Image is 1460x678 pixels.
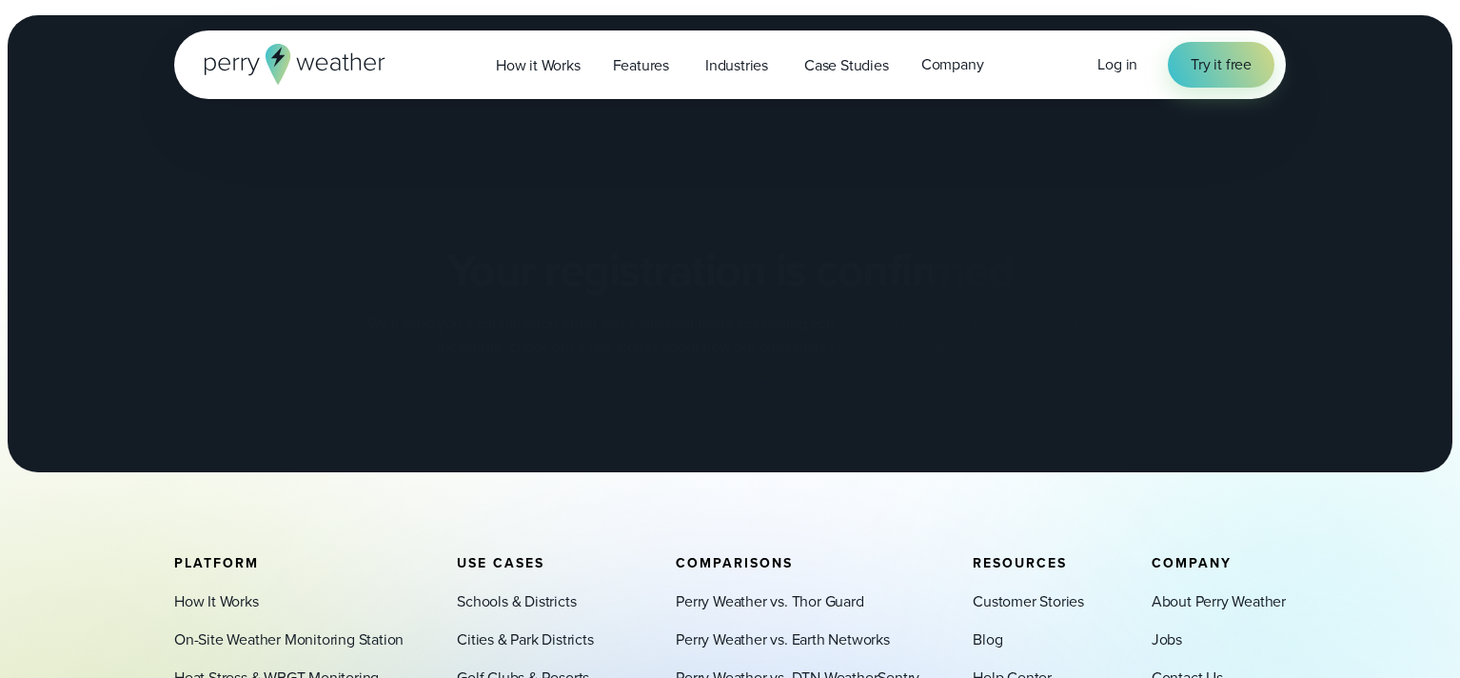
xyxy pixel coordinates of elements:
a: Customer Stories [973,590,1084,613]
span: Comparisons [676,553,793,573]
a: Blog [973,628,1002,651]
span: Features [613,54,669,77]
span: Company [1152,553,1232,573]
span: How it Works [496,54,581,77]
span: Log in [1097,53,1137,75]
a: Jobs [1152,628,1182,651]
a: Cities & Park Districts [457,628,593,651]
a: How It Works [174,590,259,613]
a: On-Site Weather Monitoring Station [174,628,404,651]
a: How it Works [480,46,597,85]
a: Schools & Districts [457,590,576,613]
a: Log in [1097,53,1137,76]
span: Try it free [1191,53,1252,76]
a: Perry Weather vs. Thor Guard [676,590,863,613]
span: Platform [174,553,259,573]
a: Perry Weather vs. Earth Networks [676,628,890,651]
span: Company [921,53,984,76]
span: Resources [973,553,1067,573]
a: Try it free [1168,42,1274,88]
a: About Perry Weather [1152,590,1286,613]
span: Industries [705,54,768,77]
span: Case Studies [804,54,889,77]
a: Case Studies [788,46,905,85]
span: Use Cases [457,553,544,573]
